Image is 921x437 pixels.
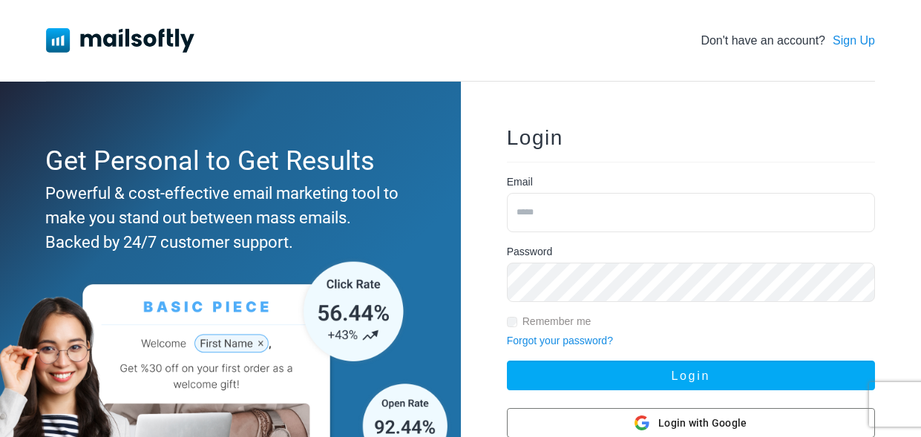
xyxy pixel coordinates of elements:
[701,32,875,50] div: Don't have an account?
[45,141,407,181] div: Get Personal to Get Results
[507,244,552,260] label: Password
[507,126,563,149] span: Login
[658,415,747,431] span: Login with Google
[45,181,407,254] div: Powerful & cost-effective email marketing tool to make you stand out between mass emails. Backed ...
[507,335,613,346] a: Forgot your password?
[507,174,533,190] label: Email
[46,28,194,52] img: Mailsoftly
[522,314,591,329] label: Remember me
[507,361,875,390] button: Login
[833,32,875,50] a: Sign Up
